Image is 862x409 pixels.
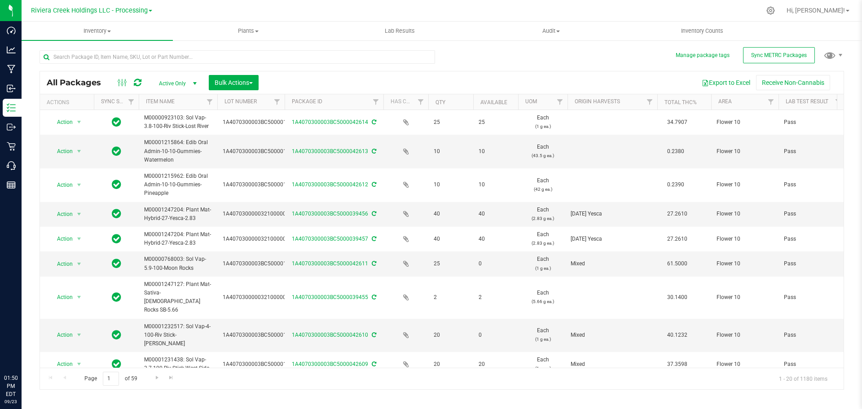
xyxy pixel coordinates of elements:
span: M00000768003: Sol Vap-5.9-100-Moon Rocks [144,255,212,272]
a: Inventory Counts [627,22,778,40]
div: Value 1: Mixed [571,259,655,268]
span: Sync from Compliance System [370,332,376,338]
span: 10 [479,180,513,189]
span: In Sync [112,358,121,370]
span: Each [523,356,562,373]
span: 0.2390 [663,178,689,191]
span: 1A4070300003BC5000015907 [223,331,299,339]
span: 40 [434,210,468,218]
span: Sync from Compliance System [370,361,376,367]
a: 1A4070300003BC5000039457 [292,236,368,242]
inline-svg: Inbound [7,84,16,93]
input: Search Package ID, Item Name, SKU, Lot or Part Number... [40,50,435,64]
span: 1A4070300003BC5000015845 [223,147,299,156]
span: 1A4070300003BC5000015075 [223,118,299,127]
span: 40 [434,235,468,243]
span: Sync from Compliance System [370,119,376,125]
a: Lab Results [324,22,475,40]
span: Action [49,329,73,341]
span: Flower 10 [717,118,773,127]
div: Value 1: 2025-06-02 Yesca [571,235,655,243]
inline-svg: Retail [7,142,16,151]
a: Origin Harvests [575,98,620,105]
span: Flower 10 [717,293,773,302]
p: (2.83 g ea.) [523,239,562,247]
span: Sync from Compliance System [370,181,376,188]
span: Pass [784,331,840,339]
span: 27.2610 [663,233,692,246]
span: Action [49,179,73,191]
button: Bulk Actions [209,75,259,90]
span: 40 [479,235,513,243]
span: Each [523,289,562,306]
span: 20 [434,360,468,369]
span: Action [49,258,73,270]
th: Has COA [383,94,428,110]
span: Page of 59 [77,372,145,386]
span: Sync from Compliance System [370,260,376,267]
span: Pass [784,118,840,127]
span: Sync from Compliance System [370,236,376,242]
span: 34.7907 [663,116,692,129]
button: Receive Non-Cannabis [756,75,830,90]
span: Flower 10 [717,180,773,189]
a: 1A4070300003BC5000042610 [292,332,368,338]
a: Qty [435,99,445,106]
span: select [74,233,85,245]
span: Action [49,233,73,245]
iframe: Resource center [9,337,36,364]
a: Filter [831,94,846,110]
span: 1 - 20 of 1180 items [772,372,835,385]
span: M00001247204: Plant Mat-Hybrid-27-Yesca-2.83 [144,206,212,223]
span: Action [49,145,73,158]
span: Flower 10 [717,360,773,369]
span: 2 [434,293,468,302]
span: 1A4070300003BC5000015890 [223,360,299,369]
a: Filter [553,94,567,110]
span: Action [49,116,73,128]
a: Go to the next page [150,372,163,384]
span: Action [49,208,73,220]
span: Pass [784,180,840,189]
span: 2 [479,293,513,302]
a: Lab Test Result [786,98,828,105]
button: Export to Excel [696,75,756,90]
a: 1A4070300003BC5000042611 [292,260,368,267]
span: Flower 10 [717,259,773,268]
span: Audit [476,27,626,35]
span: Inventory Counts [669,27,735,35]
span: Plants [173,27,324,35]
a: Inventory [22,22,173,40]
a: Sync Status [101,98,136,105]
span: Each [523,206,562,223]
span: Each [523,230,562,247]
inline-svg: Manufacturing [7,65,16,74]
p: (1 g ea.) [523,335,562,343]
a: Total THC% [664,99,697,106]
p: (1 g ea.) [523,364,562,373]
a: Package ID [292,98,322,105]
span: select [74,116,85,128]
span: Pass [784,360,840,369]
a: 1A4070300003BC5000042613 [292,148,368,154]
inline-svg: Dashboard [7,26,16,35]
span: In Sync [112,145,121,158]
div: Value 1: 2025-06-02 Yesca [571,210,655,218]
span: 1A4070300000321000000923 [223,210,299,218]
span: 40 [479,210,513,218]
span: In Sync [112,257,121,270]
span: In Sync [112,116,121,128]
span: 10 [434,180,468,189]
span: Each [523,143,562,160]
a: Filter [764,94,778,110]
span: M00001215962: Edib Oral Admin-10-10-Gummies-Pineapple [144,172,212,198]
span: select [74,358,85,370]
inline-svg: Inventory [7,103,16,112]
a: UOM [525,98,537,105]
a: Lot Number [224,98,257,105]
span: 1A4070300003BC5000015965 [223,259,299,268]
span: Riviera Creek Holdings LLC - Processing [31,7,148,14]
span: 1A4070300003BC5000015841 [223,180,299,189]
span: 0 [479,259,513,268]
span: 37.3598 [663,358,692,371]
